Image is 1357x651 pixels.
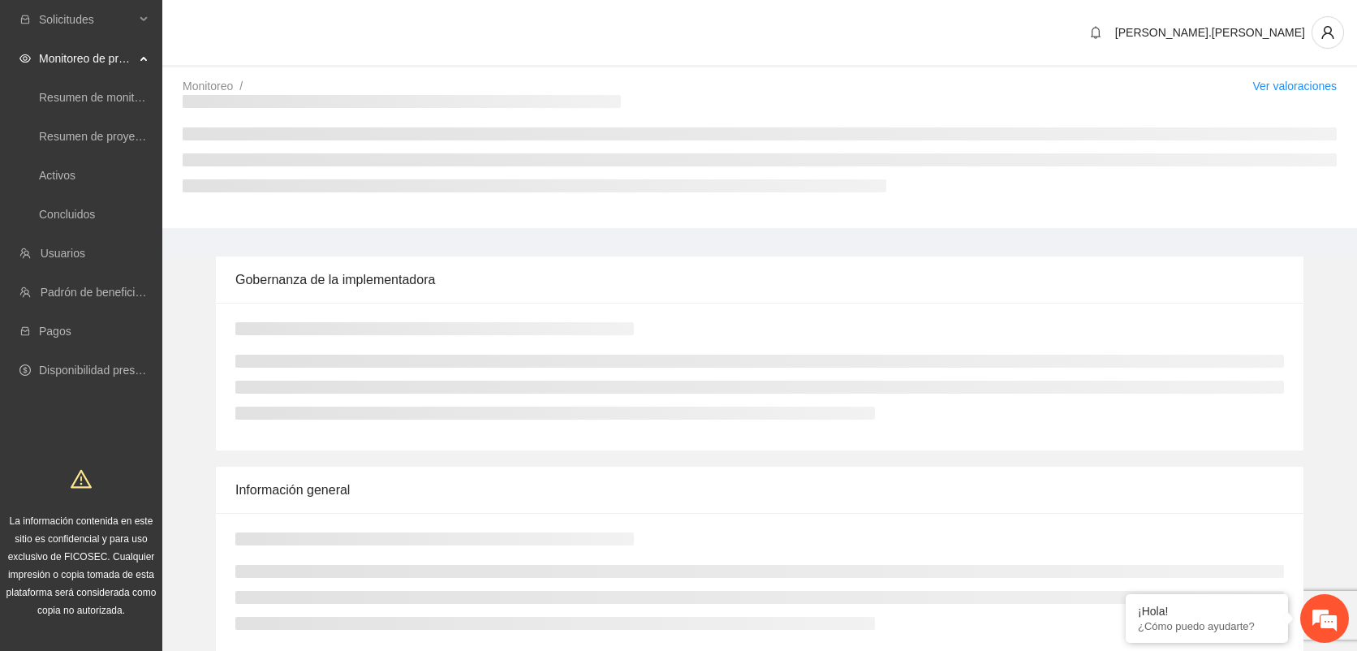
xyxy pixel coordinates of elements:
span: bell [1083,26,1108,39]
div: Chatee con nosotros ahora [84,83,273,104]
p: ¿Cómo puedo ayudarte? [1138,620,1276,632]
div: Información general [235,467,1284,513]
a: Ver valoraciones [1252,80,1337,93]
span: Solicitudes [39,3,135,36]
textarea: Escriba su mensaje y pulse “Intro” [8,443,309,500]
a: Resumen de monitoreo [39,91,157,104]
div: Gobernanza de la implementadora [235,257,1284,303]
button: bell [1083,19,1109,45]
a: Monitoreo [183,80,233,93]
span: user [1312,25,1343,40]
span: [PERSON_NAME].[PERSON_NAME] [1115,26,1305,39]
span: Estamos en línea. [94,217,224,381]
span: inbox [19,14,31,25]
a: Activos [39,169,75,182]
a: Resumen de proyectos aprobados [39,130,213,143]
a: Usuarios [41,247,85,260]
div: Minimizar ventana de chat en vivo [266,8,305,47]
span: / [239,80,243,93]
span: Monitoreo de proyectos [39,42,135,75]
span: warning [71,468,92,489]
a: Disponibilidad presupuestal [39,364,178,377]
span: eye [19,53,31,64]
button: user [1312,16,1344,49]
span: La información contenida en este sitio es confidencial y para uso exclusivo de FICOSEC. Cualquier... [6,515,157,616]
a: Pagos [39,325,71,338]
a: Concluidos [39,208,95,221]
div: ¡Hola! [1138,605,1276,618]
a: Padrón de beneficiarios [41,286,160,299]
